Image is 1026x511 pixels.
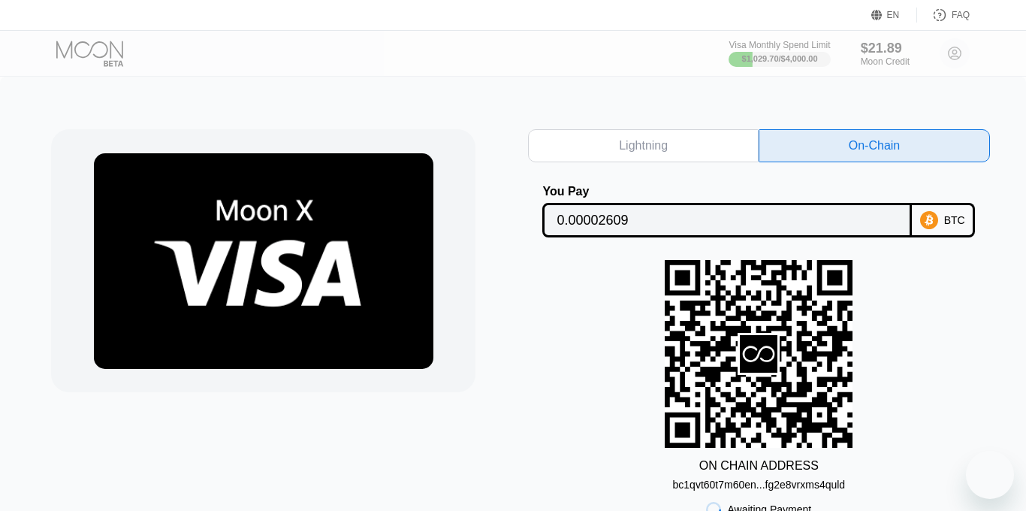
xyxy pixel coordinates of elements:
[528,185,990,237] div: You PayBTC
[619,138,668,153] div: Lightning
[673,473,846,491] div: bc1qvt60t7m60en...fg2e8vrxms4quld
[871,8,917,23] div: EN
[952,10,970,20] div: FAQ
[673,479,846,491] div: bc1qvt60t7m60en...fg2e8vrxms4quld
[699,459,819,473] div: ON CHAIN ADDRESS
[849,138,900,153] div: On-Chain
[542,185,912,198] div: You Pay
[759,129,989,162] div: On-Chain
[729,40,830,50] div: Visa Monthly Spend Limit
[917,8,970,23] div: FAQ
[742,54,818,63] div: $1,029.70 / $4,000.00
[887,10,900,20] div: EN
[944,214,965,226] div: BTC
[966,451,1014,499] iframe: Button to launch messaging window, conversation in progress
[528,129,759,162] div: Lightning
[729,40,830,67] div: Visa Monthly Spend Limit$1,029.70/$4,000.00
